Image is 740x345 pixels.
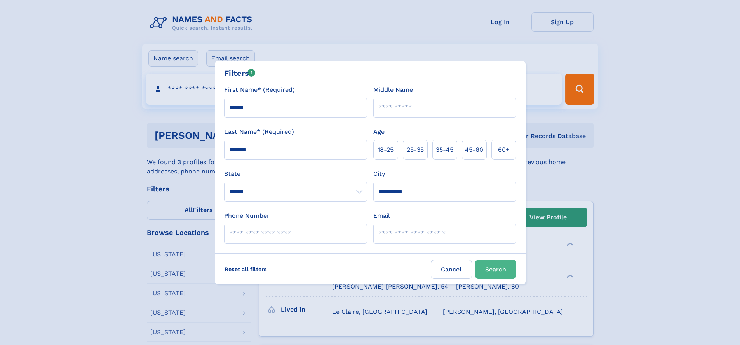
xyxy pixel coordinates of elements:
[224,85,295,95] label: First Name* (Required)
[224,67,256,79] div: Filters
[373,169,385,179] label: City
[378,145,394,154] span: 18‑25
[224,211,270,221] label: Phone Number
[224,127,294,137] label: Last Name* (Required)
[373,127,385,137] label: Age
[475,260,516,279] button: Search
[465,145,483,154] span: 45‑60
[498,145,510,154] span: 60+
[373,211,390,221] label: Email
[219,260,272,278] label: Reset all filters
[373,85,413,95] label: Middle Name
[407,145,424,154] span: 25‑35
[224,169,367,179] label: State
[431,260,472,279] label: Cancel
[436,145,453,154] span: 35‑45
